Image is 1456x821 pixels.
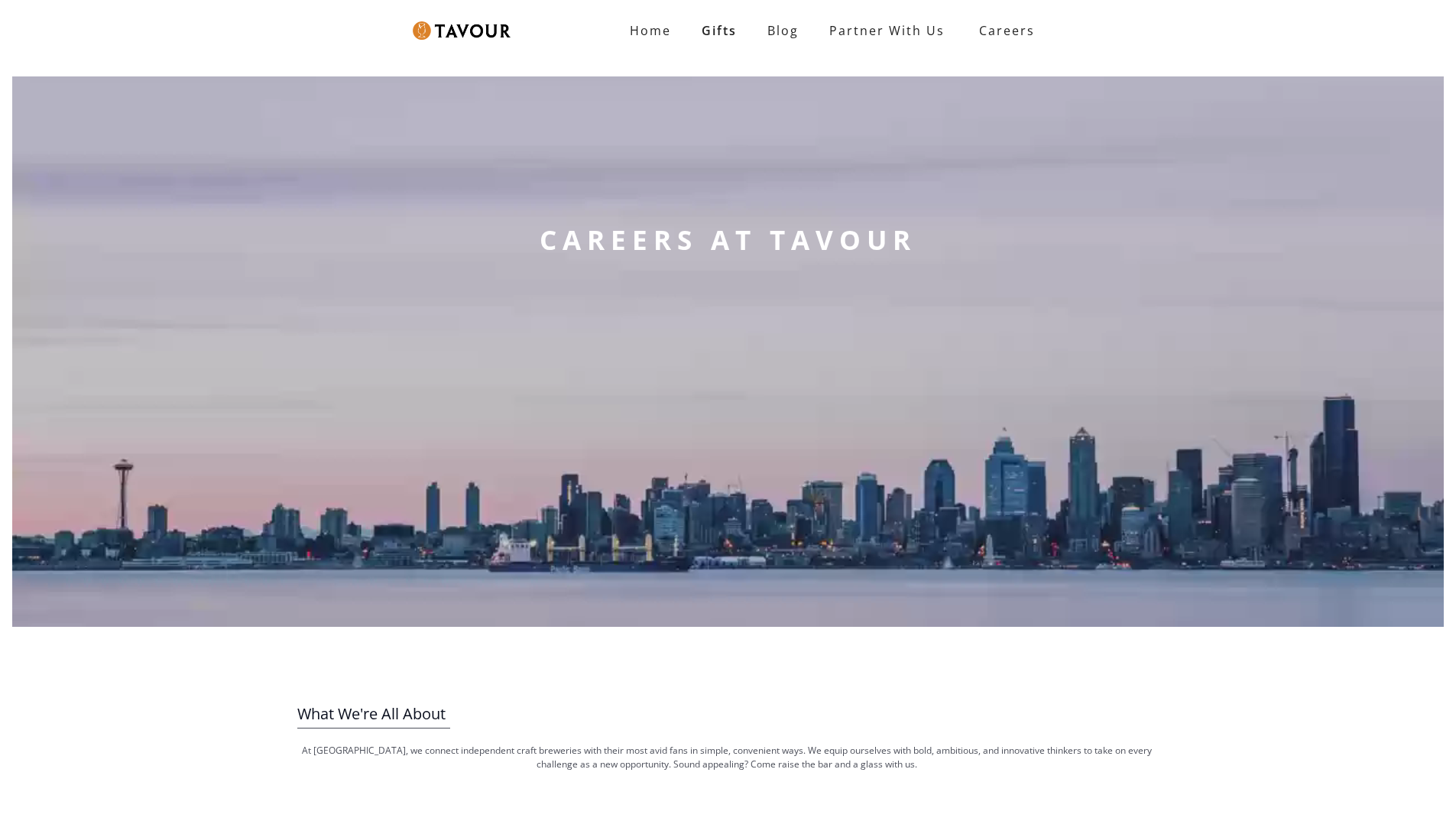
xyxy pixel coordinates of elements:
strong: Careers [979,15,1035,46]
a: partner with us [814,15,960,46]
a: Careers [960,9,1046,52]
a: Home [615,15,686,46]
strong: Home [630,22,671,39]
strong: CAREERS AT TAVOUR [540,222,916,258]
h3: What We're All About [297,700,1157,728]
a: Blog [752,15,814,46]
p: At [GEOGRAPHIC_DATA], we connect independent craft breweries with their most avid fans in simple,... [297,744,1157,771]
a: Gifts [686,15,752,46]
